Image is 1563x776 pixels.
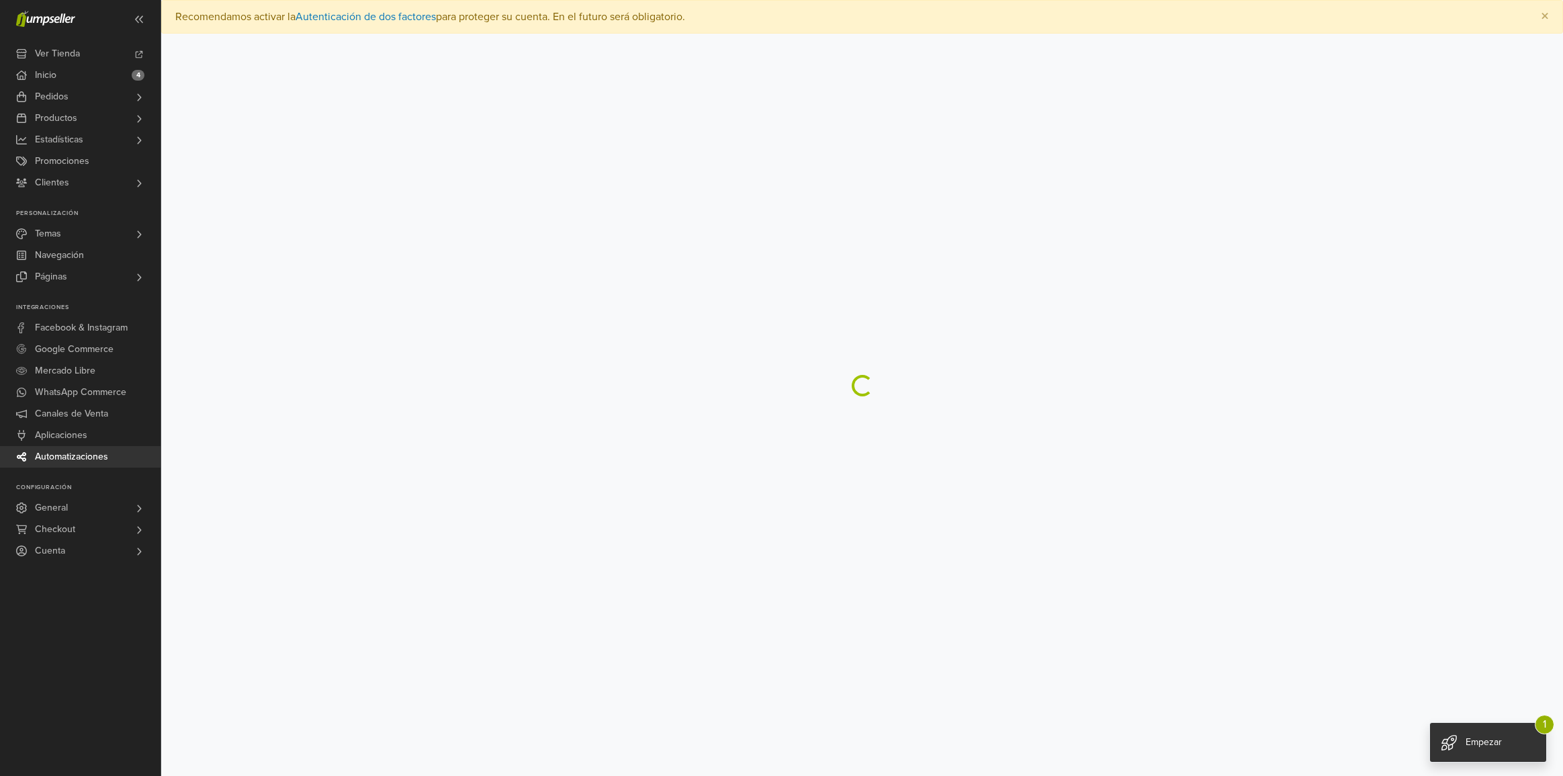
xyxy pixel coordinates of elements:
[35,519,75,540] span: Checkout
[16,304,161,312] p: Integraciones
[1535,715,1554,734] span: 1
[35,129,83,150] span: Estadísticas
[35,43,80,64] span: Ver Tienda
[35,317,128,339] span: Facebook & Instagram
[16,484,161,492] p: Configuración
[35,245,84,266] span: Navegación
[35,403,108,425] span: Canales de Venta
[35,382,126,403] span: WhatsApp Commerce
[35,266,67,288] span: Páginas
[1430,723,1546,762] div: Empezar 1
[132,70,144,81] span: 4
[35,223,61,245] span: Temas
[35,446,108,468] span: Automatizaciones
[35,425,87,446] span: Aplicaciones
[35,339,114,360] span: Google Commerce
[35,107,77,129] span: Productos
[1541,7,1549,26] span: ×
[296,10,436,24] a: Autenticación de dos factores
[1466,736,1502,748] span: Empezar
[16,210,161,218] p: Personalización
[35,540,65,562] span: Cuenta
[1527,1,1562,33] button: Close
[35,64,56,86] span: Inicio
[35,497,68,519] span: General
[35,86,69,107] span: Pedidos
[35,172,69,193] span: Clientes
[35,360,95,382] span: Mercado Libre
[35,150,89,172] span: Promociones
